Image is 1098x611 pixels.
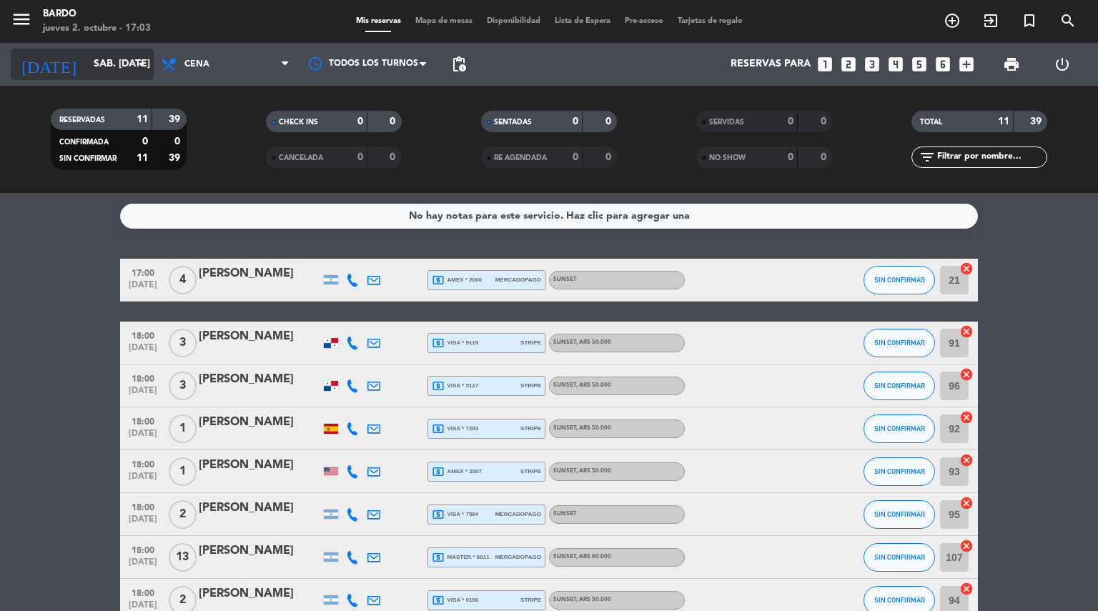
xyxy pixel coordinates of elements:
[553,277,577,282] span: Sunset
[169,372,197,400] span: 3
[169,153,183,163] strong: 39
[959,496,974,510] i: cancel
[199,327,320,346] div: [PERSON_NAME]
[821,116,829,126] strong: 0
[998,116,1009,126] strong: 11
[199,456,320,475] div: [PERSON_NAME]
[142,136,148,146] strong: 0
[125,386,161,402] span: [DATE]
[944,12,961,29] i: add_circle_outline
[864,414,935,443] button: SIN CONFIRMAR
[59,116,105,124] span: RESERVADAS
[432,274,445,287] i: local_atm
[1054,56,1071,73] i: power_settings_new
[553,554,611,560] span: Sunset
[494,119,532,126] span: SENTADAS
[408,17,480,25] span: Mapa de mesas
[432,422,445,435] i: local_atm
[199,264,320,283] div: [PERSON_NAME]
[199,542,320,560] div: [PERSON_NAME]
[432,465,482,478] span: amex * 2007
[520,338,541,347] span: stripe
[409,208,690,224] div: No hay notas para este servicio. Haz clic para agregar una
[553,511,577,517] span: Sunset
[573,116,578,126] strong: 0
[494,154,547,162] span: RE AGENDADA
[432,508,445,521] i: local_atm
[59,139,109,146] span: CONFIRMADA
[864,266,935,294] button: SIN CONFIRMAR
[125,498,161,515] span: 18:00
[125,343,161,359] span: [DATE]
[43,21,151,36] div: jueves 2. octubre - 17:03
[432,422,478,435] span: visa * 7293
[495,510,541,519] span: mercadopago
[59,155,117,162] span: SIN CONFIRMAR
[125,541,161,557] span: 18:00
[125,280,161,297] span: [DATE]
[553,425,611,431] span: Sunset
[864,543,935,572] button: SIN CONFIRMAR
[553,382,611,388] span: Sunset
[432,379,478,392] span: visa * 5127
[495,275,541,284] span: mercadopago
[959,582,974,596] i: cancel
[357,116,363,126] strong: 0
[432,274,482,287] span: amex * 2000
[169,114,183,124] strong: 39
[576,468,611,474] span: , ARS 50.000
[432,594,445,607] i: local_atm
[520,467,541,476] span: stripe
[576,554,611,560] span: , ARS 60.000
[910,55,929,74] i: looks_5
[43,7,151,21] div: Bardo
[553,597,611,602] span: Sunset
[874,382,925,389] span: SIN CONFIRMAR
[432,594,478,607] span: visa * 0196
[169,543,197,572] span: 13
[936,149,1047,165] input: Filtrar por nombre...
[573,152,578,162] strong: 0
[432,465,445,478] i: local_atm
[520,381,541,390] span: stripe
[279,119,318,126] span: CHECK INS
[125,472,161,488] span: [DATE]
[137,114,148,124] strong: 11
[169,500,197,529] span: 2
[920,119,942,126] span: TOTAL
[874,339,925,347] span: SIN CONFIRMAR
[184,59,209,69] span: Cena
[495,552,541,562] span: mercadopago
[349,17,408,25] span: Mis reservas
[959,410,974,424] i: cancel
[863,55,881,74] i: looks_3
[874,424,925,432] span: SIN CONFIRMAR
[553,468,611,474] span: Sunset
[125,584,161,600] span: 18:00
[576,382,611,388] span: , ARS 50.000
[788,152,793,162] strong: 0
[125,369,161,386] span: 18:00
[125,412,161,429] span: 18:00
[886,55,905,74] i: looks_4
[432,337,445,349] i: local_atm
[553,339,611,345] span: Sunset
[605,116,614,126] strong: 0
[520,424,541,433] span: stripe
[125,515,161,531] span: [DATE]
[864,329,935,357] button: SIN CONFIRMAR
[618,17,671,25] span: Pre-acceso
[959,539,974,553] i: cancel
[1003,56,1020,73] span: print
[450,56,468,73] span: pending_actions
[576,425,611,431] span: , ARS 50.000
[959,453,974,467] i: cancel
[357,152,363,162] strong: 0
[199,585,320,603] div: [PERSON_NAME]
[432,551,445,564] i: local_atm
[432,379,445,392] i: local_atm
[957,55,976,74] i: add_box
[137,153,148,163] strong: 11
[816,55,834,74] i: looks_one
[480,17,548,25] span: Disponibilidad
